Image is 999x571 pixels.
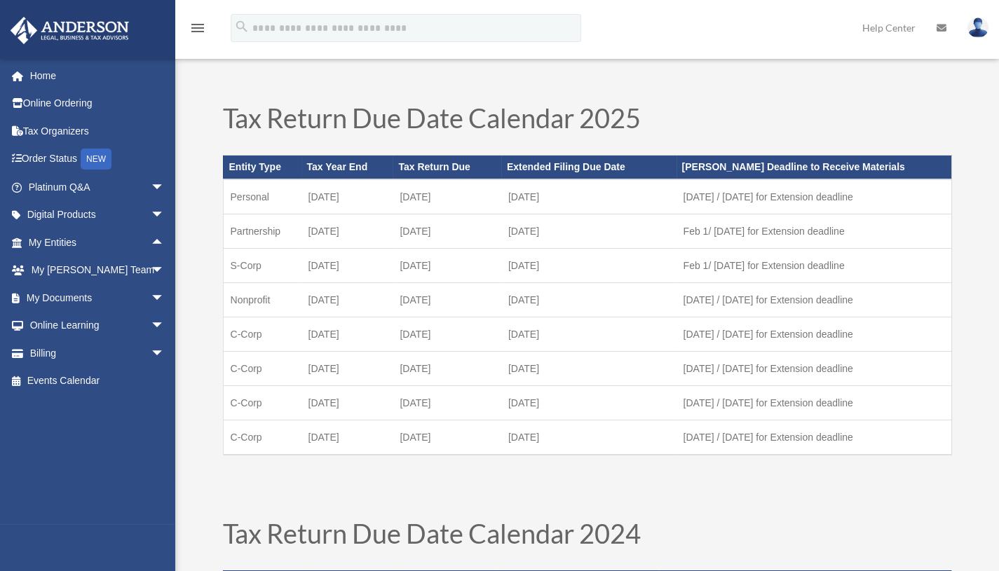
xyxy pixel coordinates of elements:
[223,179,301,214] td: Personal
[81,149,111,170] div: NEW
[223,248,301,282] td: S-Corp
[501,420,677,455] td: [DATE]
[301,248,393,282] td: [DATE]
[10,284,186,312] a: My Documentsarrow_drop_down
[677,351,951,385] td: [DATE] / [DATE] for Extension deadline
[223,104,952,138] h1: Tax Return Due Date Calendar 2025
[501,282,677,317] td: [DATE]
[393,317,501,351] td: [DATE]
[10,62,186,90] a: Home
[10,145,186,174] a: Order StatusNEW
[393,179,501,214] td: [DATE]
[223,420,301,455] td: C-Corp
[223,351,301,385] td: C-Corp
[967,18,988,38] img: User Pic
[10,367,186,395] a: Events Calendar
[677,248,951,282] td: Feb 1/ [DATE] for Extension deadline
[301,156,393,179] th: Tax Year End
[223,385,301,420] td: C-Corp
[10,228,186,256] a: My Entitiesarrow_drop_up
[301,282,393,317] td: [DATE]
[393,156,501,179] th: Tax Return Due
[151,228,179,257] span: arrow_drop_up
[677,317,951,351] td: [DATE] / [DATE] for Extension deadline
[223,282,301,317] td: Nonprofit
[189,20,206,36] i: menu
[223,214,301,248] td: Partnership
[677,282,951,317] td: [DATE] / [DATE] for Extension deadline
[223,317,301,351] td: C-Corp
[501,156,677,179] th: Extended Filing Due Date
[151,201,179,230] span: arrow_drop_down
[677,156,951,179] th: [PERSON_NAME] Deadline to Receive Materials
[151,339,179,368] span: arrow_drop_down
[301,317,393,351] td: [DATE]
[677,179,951,214] td: [DATE] / [DATE] for Extension deadline
[501,385,677,420] td: [DATE]
[10,117,186,145] a: Tax Organizers
[393,248,501,282] td: [DATE]
[393,214,501,248] td: [DATE]
[501,179,677,214] td: [DATE]
[223,520,952,553] h1: Tax Return Due Date Calendar 2024
[677,214,951,248] td: Feb 1/ [DATE] for Extension deadline
[501,317,677,351] td: [DATE]
[151,284,179,312] span: arrow_drop_down
[301,179,393,214] td: [DATE]
[10,201,186,229] a: Digital Productsarrow_drop_down
[301,214,393,248] td: [DATE]
[393,282,501,317] td: [DATE]
[677,420,951,455] td: [DATE] / [DATE] for Extension deadline
[393,385,501,420] td: [DATE]
[301,351,393,385] td: [DATE]
[501,214,677,248] td: [DATE]
[10,312,186,340] a: Online Learningarrow_drop_down
[151,312,179,340] span: arrow_drop_down
[501,248,677,282] td: [DATE]
[151,173,179,202] span: arrow_drop_down
[10,90,186,118] a: Online Ordering
[234,19,250,34] i: search
[301,420,393,455] td: [DATE]
[151,256,179,285] span: arrow_drop_down
[189,25,206,36] a: menu
[393,420,501,455] td: [DATE]
[393,351,501,385] td: [DATE]
[10,339,186,367] a: Billingarrow_drop_down
[10,256,186,284] a: My [PERSON_NAME] Teamarrow_drop_down
[6,17,133,44] img: Anderson Advisors Platinum Portal
[301,385,393,420] td: [DATE]
[10,173,186,201] a: Platinum Q&Aarrow_drop_down
[501,351,677,385] td: [DATE]
[223,156,301,179] th: Entity Type
[677,385,951,420] td: [DATE] / [DATE] for Extension deadline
